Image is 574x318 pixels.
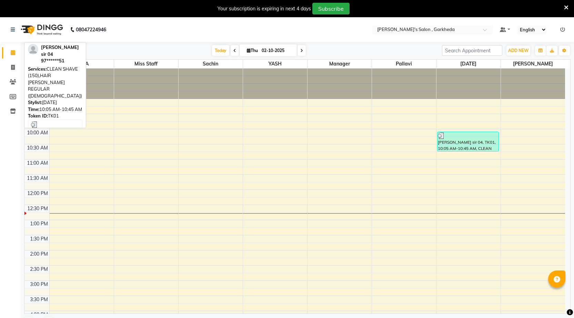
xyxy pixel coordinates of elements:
img: profile [28,44,38,54]
div: Your subscription is expiring in next 4 days [218,5,311,12]
span: Services: [28,66,47,72]
span: [DATE] [436,60,501,68]
button: Subscribe [312,3,350,14]
input: 2025-10-02 [260,45,294,56]
div: 3:00 PM [29,281,49,288]
span: [PERSON_NAME] sir 04 [41,44,79,57]
img: logo [18,20,65,39]
span: ADD NEW [508,48,528,53]
span: CLEAN SHAVE (150),HAIR [PERSON_NAME] REGULAR ([DEMOGRAPHIC_DATA]) [28,66,82,99]
div: 10:00 AM [26,129,49,136]
span: miss staff [114,60,178,68]
div: 1:30 PM [29,235,49,243]
div: TK01 [28,113,82,120]
span: Token ID: [28,113,48,119]
div: 11:00 AM [26,160,49,167]
span: Today [212,45,229,56]
span: Stylist: [28,100,42,105]
b: 08047224946 [76,20,106,39]
span: [PERSON_NAME] [501,60,565,68]
div: 10:05 AM-10:45 AM [28,106,82,113]
iframe: chat widget [545,290,567,311]
button: ADD NEW [506,46,530,55]
div: 1:00 PM [29,220,49,227]
span: Time: [28,106,39,112]
span: manager [308,60,372,68]
div: 11:30 AM [26,175,49,182]
div: [DATE] [28,99,82,106]
span: sachin [179,60,243,68]
div: 2:30 PM [29,266,49,273]
div: 12:30 PM [26,205,49,212]
div: [PERSON_NAME] sir 04, TK01, 10:05 AM-10:45 AM, CLEAN SHAVE (150),HAIR [PERSON_NAME] REGULAR ([DEM... [437,132,499,151]
div: 3:30 PM [29,296,49,303]
span: pallavi [372,60,436,68]
div: 10:30 AM [26,144,49,152]
div: 2:00 PM [29,250,49,258]
span: YASH [243,60,307,68]
span: Thu [245,48,260,53]
input: Search Appointment [442,45,502,56]
div: 12:00 PM [26,190,49,197]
